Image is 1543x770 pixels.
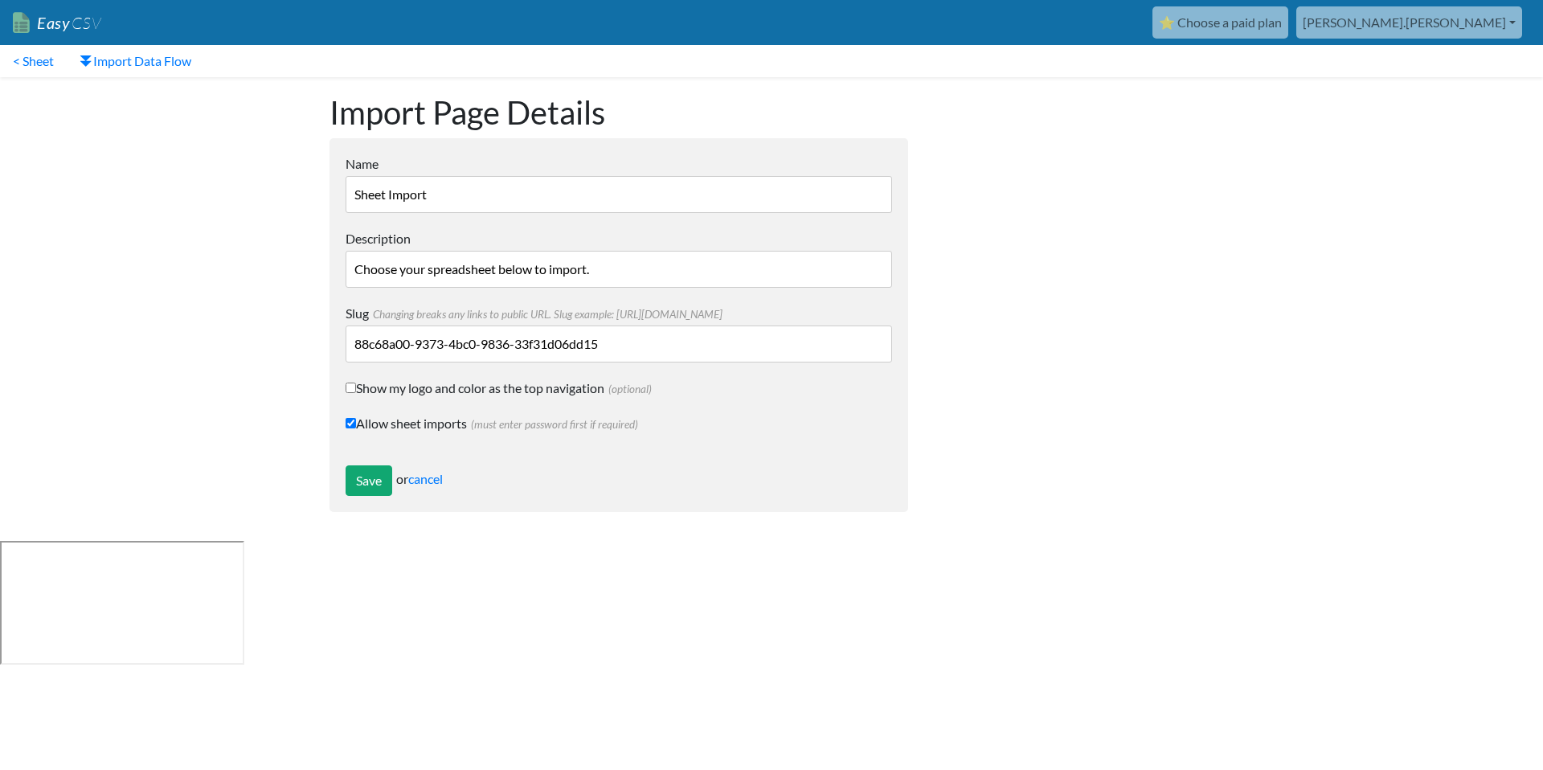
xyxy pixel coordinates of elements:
h1: Import Page Details [329,93,908,132]
a: EasyCSV [13,6,101,39]
div: or [346,465,892,496]
a: cancel [408,471,443,486]
input: Save [346,465,392,496]
span: Changing breaks any links to public URL. Slug example: [URL][DOMAIN_NAME] [369,308,722,321]
label: Name [346,154,892,174]
a: Import Data Flow [67,45,204,77]
span: CSV [70,13,101,33]
label: Allow sheet imports [346,414,892,433]
label: Slug [346,304,892,323]
label: Description [346,229,892,248]
label: Show my logo and color as the top navigation [346,379,892,398]
a: ⭐ Choose a paid plan [1152,6,1288,39]
input: Allow sheet imports(must enter password first if required) [346,418,356,428]
span: (optional) [604,383,652,395]
span: (must enter password first if required) [467,418,638,431]
input: Show my logo and color as the top navigation(optional) [346,383,356,393]
a: [PERSON_NAME].[PERSON_NAME] [1296,6,1522,39]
